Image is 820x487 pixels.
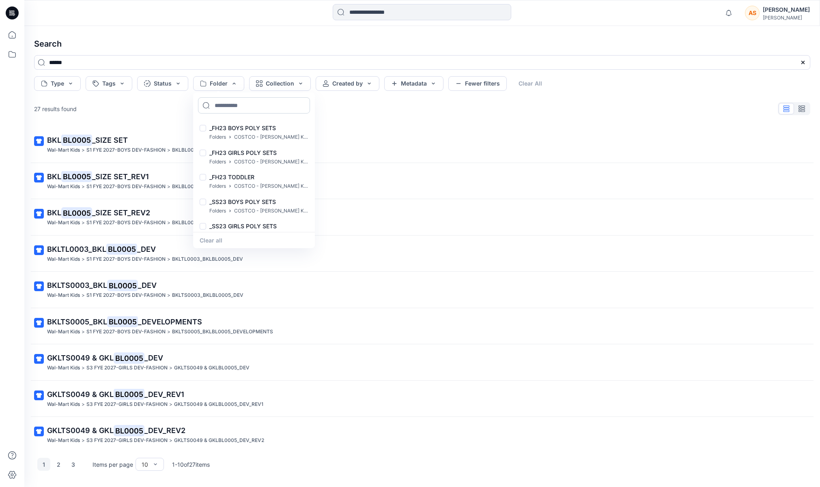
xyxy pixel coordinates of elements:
p: Folders [209,207,226,215]
p: COSTCO - [PERSON_NAME] KIDS - DESIGN USE [234,158,308,166]
button: 1 [37,458,50,471]
a: BKLTS0005_BKLBL0005_DEVELOPMENTSWal-Mart Kids>S1 FYE 2027-BOYS DEV-FASHION>BKLTS0005_BKLBL0005_DE... [29,311,815,341]
span: _DEV_REV1 [144,390,184,399]
p: 1 - 10 of 27 items [172,460,210,469]
p: BKLTS0005_BKLBL0005_DEVELOPMENTS [172,328,273,336]
p: BKLBL0005_SIZE SET [172,146,224,154]
p: GKLTS0049 & GKLBL0005_DEV [174,364,250,372]
p: _FH23 BOYS POLY SETS [209,123,308,133]
p: BKLTL0003_BKLBL0005_DEV [172,255,243,264]
mark: BL0005 [61,171,92,182]
p: Wal-Mart Kids [47,364,80,372]
p: Wal-Mart Kids [47,291,80,300]
mark: BL0005 [106,243,137,255]
p: COSTCO - [PERSON_NAME] KIDS - DESIGN USE [234,231,308,240]
button: Fewer filters [448,76,507,91]
div: AS [745,6,760,20]
button: Metadata [384,76,443,91]
span: _DEV [137,245,156,253]
p: > [167,182,170,191]
a: BKLTS0003_BKLBL0005_DEVWal-Mart Kids>S1 FYE 2027-BOYS DEV-FASHION>BKLTS0003_BKLBL0005_DEV [29,275,815,305]
p: _SS23 GIRLS POLY SETS [209,221,308,231]
p: 27 results found [34,105,77,113]
span: _DEV_REV2 [144,426,185,435]
p: Wal-Mart Kids [47,436,80,445]
p: S1 FYE 2027-BOYS DEV-FASHION [86,219,166,227]
span: BKL [47,208,61,217]
mark: BL0005 [61,134,92,146]
p: Wal-Mart Kids [47,182,80,191]
div: _FH23 GIRLS POLY SETS [195,145,313,169]
p: > [167,219,170,227]
p: GKLTS0049 & GKLBL0005_DEV_REV2 [174,436,264,445]
mark: BL0005 [114,425,144,436]
p: _SS23 BOYS POLY SETS [209,197,308,207]
p: S3 FYE 2027-GIRLS DEV-FASHION [86,364,168,372]
p: > [82,219,85,227]
p: Wal-Mart Kids [47,328,80,336]
mark: BL0005 [107,316,138,327]
div: _FH23 BOYS POLY SETS [195,120,313,145]
p: Wal-Mart Kids [47,219,80,227]
p: Wal-Mart Kids [47,400,80,409]
p: BKLBL0005_SIZE SET_REV1 [172,182,237,191]
button: 3 [67,458,80,471]
p: _FH23 GIRLS POLY SETS [209,148,308,158]
span: _SIZE SET [92,136,128,144]
p: > [82,255,85,264]
span: BKL [47,136,61,144]
span: GKLTS0049 & GKL [47,390,114,399]
p: Items per page [93,460,133,469]
span: _SIZE SET_REV2 [92,208,150,217]
button: Status [137,76,188,91]
p: _FH23 TODDLER [209,172,308,182]
a: BKLTL0003_BKLBL0005_DEVWal-Mart Kids>S1 FYE 2027-BOYS DEV-FASHION>BKLTL0003_BKLBL0005_DEV [29,239,815,268]
div: 10 [142,460,148,469]
p: > [82,436,85,445]
p: S1 FYE 2027-BOYS DEV-FASHION [86,182,166,191]
a: GKLTS0049 & GKLBL0005_DEV_REV2Wal-Mart Kids>S3 FYE 2027-GIRLS DEV-FASHION>GKLTS0049 & GKLBL0005_D... [29,420,815,450]
div: _FH23 TODDLER [195,169,313,194]
p: > [169,436,172,445]
a: BKLBL0005_SIZE SETWal-Mart Kids>S1 FYE 2027-BOYS DEV-FASHION>BKLBL0005_SIZE SET [29,130,815,159]
p: > [167,291,170,300]
div: [PERSON_NAME] [763,15,810,21]
button: 2 [52,458,65,471]
p: > [82,328,85,336]
span: _DEV [138,281,157,290]
p: > [82,182,85,191]
mark: BL0005 [114,388,144,400]
p: S3 FYE 2027-GIRLS DEV-FASHION [86,436,168,445]
mark: BL0005 [61,207,92,219]
p: GKLTS0049 & GKLBL0005_DEV_REV1 [174,400,263,409]
p: > [82,400,85,409]
a: BKLBL0005_SIZE SET_REV1Wal-Mart Kids>S1 FYE 2027-BOYS DEV-FASHION>BKLBL0005_SIZE SET_REV1 [29,166,815,196]
span: _SIZE SET_REV1 [92,172,149,181]
p: > [167,328,170,336]
p: > [169,364,172,372]
mark: BL0005 [107,280,138,291]
p: Folders [209,182,226,191]
button: Tags [86,76,132,91]
p: S1 FYE 2027-BOYS DEV-FASHION [86,328,166,336]
p: COSTCO - [PERSON_NAME] KIDS - DESIGN USE [234,133,308,142]
span: BKLTL0003_BKL [47,245,106,253]
p: > [167,255,170,264]
p: BKLTS0003_BKLBL0005_DEV [172,291,243,300]
p: > [82,146,85,154]
p: > [169,400,172,409]
p: > [167,146,170,154]
p: S1 FYE 2027-BOYS DEV-FASHION [86,255,166,264]
span: GKLTS0049 & GKL [47,426,114,435]
span: BKLTS0005_BKL [47,318,107,326]
div: _SS23 GIRLS POLY SETS [195,218,313,243]
div: _SS23 BOYS POLY SETS [195,194,313,219]
span: GKLTS0049 & GKL [47,354,114,362]
a: BKLBL0005_SIZE SET_REV2Wal-Mart Kids>S1 FYE 2027-BOYS DEV-FASHION>BKLBL0005_SIZE SET_REV2 [29,202,815,232]
p: > [82,291,85,300]
p: COSTCO - [PERSON_NAME] KIDS - DESIGN USE [234,207,308,215]
p: S3 FYE 2027-GIRLS DEV-FASHION [86,400,168,409]
p: COSTCO - [PERSON_NAME] KIDS - DESIGN USE [234,182,308,191]
p: > [82,364,85,372]
button: Created by [316,76,379,91]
